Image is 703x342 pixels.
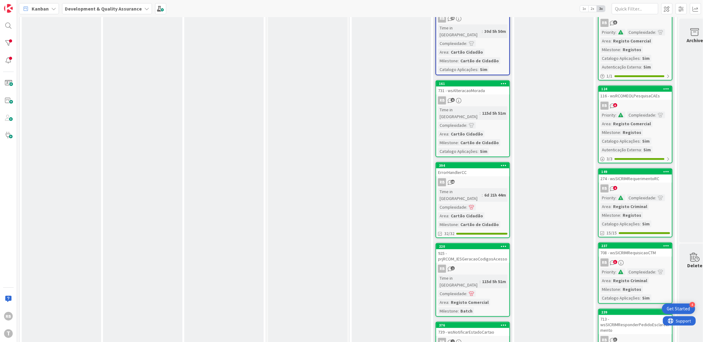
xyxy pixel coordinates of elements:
[438,275,480,288] div: Time in [GEOGRAPHIC_DATA]
[439,82,509,86] div: 161
[641,220,652,227] div: Sim
[438,49,448,56] div: Area
[599,243,672,249] div: 237
[438,265,446,273] div: RB
[640,55,641,62] span: :
[589,6,597,12] span: 2x
[459,139,500,146] div: Cartão de Cidadão
[436,81,509,87] div: 161
[438,204,466,211] div: Complexidade
[436,81,509,95] div: 161731 - wsAlteracaoMorada
[613,260,617,264] span: 3
[466,204,467,211] span: :
[481,110,508,117] div: 115d 5h 51m
[439,163,509,168] div: 394
[599,175,672,183] div: 274 - wsSICRIMRequerimentoRC
[436,87,509,95] div: 731 - wsAlteracaoMorada
[601,269,616,275] div: Priority
[611,120,612,127] span: :
[448,131,449,137] span: :
[627,194,656,201] div: Complexidade
[601,29,616,36] div: Priority
[662,304,695,314] div: Open Get Started checklist, remaining modules: 4
[641,295,652,301] div: Sim
[436,163,509,168] div: 394
[641,64,642,70] span: :
[621,212,643,219] div: Registos
[599,86,672,92] div: 124
[438,178,446,186] div: RB
[438,57,458,64] div: Milestone
[438,148,477,155] div: Catalogo Aplicações
[620,286,621,293] span: :
[13,1,28,8] span: Support
[601,129,620,136] div: Milestone
[438,139,458,146] div: Milestone
[466,40,467,47] span: :
[607,156,613,162] span: 3 / 3
[616,29,617,36] span: :
[436,249,509,263] div: 925 - prjRCOM_IESGeracaoCodigosAcesso
[621,129,643,136] div: Registos
[599,155,672,163] div: 3/3
[612,3,658,14] input: Quick Filter...
[620,129,621,136] span: :
[601,203,611,210] div: Area
[482,28,483,35] span: :
[601,64,641,70] div: Autenticação Externa
[656,29,656,36] span: :
[621,286,643,293] div: Registos
[599,102,672,110] div: RB
[458,221,459,228] span: :
[451,16,455,20] span: 18
[612,38,653,44] div: Registo Comercial
[438,308,458,314] div: Milestone
[627,269,656,275] div: Complexidade
[438,40,466,47] div: Complexidade
[438,188,482,202] div: Time in [GEOGRAPHIC_DATA]
[601,146,641,153] div: Autenticação Externa
[656,112,656,118] span: :
[601,295,640,301] div: Catalogo Aplicações
[477,148,478,155] span: :
[436,96,509,104] div: RB
[599,309,672,315] div: 239
[641,138,652,144] div: Sim
[438,15,446,23] div: RB
[601,184,609,193] div: RB
[602,170,672,174] div: 149
[482,192,483,198] span: :
[436,15,509,23] div: RB
[656,269,656,275] span: :
[640,138,641,144] span: :
[616,194,617,201] span: :
[642,64,653,70] div: Sim
[613,20,617,24] span: 8
[436,322,509,328] div: 376
[65,6,142,12] b: Development & Quality Assurance
[599,92,672,100] div: 116 - wsRCOMEOLPesquisaCAEs
[599,315,672,334] div: 713 - wsSICRIMResponderPedidoEsclarecimento
[438,290,466,297] div: Complexidade
[438,212,448,219] div: Area
[444,230,454,237] span: 32/32
[627,112,656,118] div: Complexidade
[448,212,449,219] span: :
[599,72,672,80] div: 1/1
[458,57,459,64] span: :
[599,243,672,257] div: 237708 - wsSICRIMRequisicaoCTM
[483,192,508,198] div: 6d 21h 44m
[620,212,621,219] span: :
[599,309,672,334] div: 239713 - wsSICRIMResponderPedidoEsclarecimento
[438,122,466,129] div: Complexidade
[601,259,609,267] div: RB
[601,286,620,293] div: Milestone
[436,322,509,336] div: 376739 - wsNotificarEstadoCartao
[599,19,672,27] div: RB
[601,102,609,110] div: RB
[611,277,612,284] span: :
[436,178,509,186] div: RB
[616,269,617,275] span: :
[601,46,620,53] div: Milestone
